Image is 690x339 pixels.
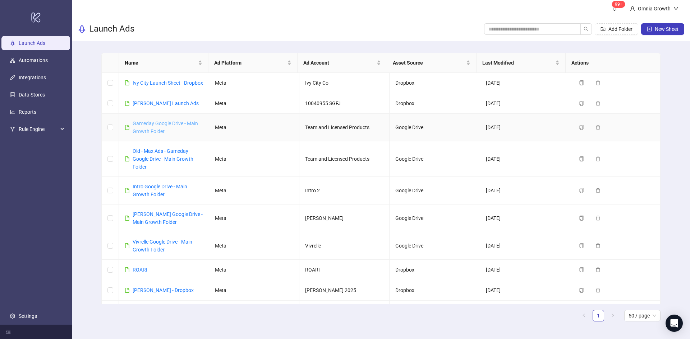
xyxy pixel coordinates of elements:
[480,141,570,177] td: [DATE]
[390,177,480,204] td: Google Drive
[299,232,390,260] td: Vivrelle
[480,73,570,93] td: [DATE]
[390,141,480,177] td: Google Drive
[19,92,45,98] a: Data Stores
[480,232,570,260] td: [DATE]
[387,53,477,73] th: Asset Source
[125,216,130,221] span: file
[647,27,652,32] span: plus-square
[595,243,601,248] span: delete
[584,27,589,32] span: search
[595,288,601,293] span: delete
[601,27,606,32] span: folder-add
[125,243,130,248] span: file
[390,260,480,280] td: Dropbox
[595,101,601,106] span: delete
[209,280,299,301] td: Meta
[19,57,48,63] a: Automations
[482,59,554,67] span: Last Modified
[133,100,199,106] a: [PERSON_NAME] Launch Ads
[655,26,678,32] span: New Sheet
[480,114,570,141] td: [DATE]
[298,53,387,73] th: Ad Account
[579,101,584,106] span: copy
[299,260,390,280] td: ROARI
[19,109,36,115] a: Reports
[209,141,299,177] td: Meta
[133,80,203,86] a: Ivy City Launch Sheet - Dropbox
[133,121,198,134] a: Gameday Google Drive - Main Growth Folder
[299,93,390,114] td: 10040955 SGFJ
[578,310,590,321] button: left
[390,204,480,232] td: Google Drive
[390,280,480,301] td: Dropbox
[299,280,390,301] td: [PERSON_NAME] 2025
[582,313,586,317] span: left
[209,301,299,328] td: Meta
[19,40,45,46] a: Launch Ads
[303,59,375,67] span: Ad Account
[595,80,601,85] span: delete
[209,93,299,114] td: Meta
[125,80,130,85] span: file
[635,5,673,13] div: Omnia Growth
[593,310,604,321] a: 1
[612,6,617,11] span: bell
[78,25,86,33] span: rocket
[19,313,37,319] a: Settings
[390,73,480,93] td: Dropbox
[629,310,656,321] span: 50 / page
[89,23,134,35] h3: Launch Ads
[133,287,194,293] a: [PERSON_NAME] - Dropbox
[480,93,570,114] td: [DATE]
[673,6,678,11] span: down
[208,53,298,73] th: Ad Platform
[393,59,465,67] span: Asset Source
[299,73,390,93] td: Ivy City Co
[579,80,584,85] span: copy
[125,59,197,67] span: Name
[119,53,208,73] th: Name
[579,125,584,130] span: copy
[595,23,638,35] button: Add Folder
[19,122,58,136] span: Rule Engine
[125,288,130,293] span: file
[299,141,390,177] td: Team and Licensed Products
[19,75,46,80] a: Integrations
[209,177,299,204] td: Meta
[595,216,601,221] span: delete
[390,301,480,328] td: Google Drive
[480,204,570,232] td: [DATE]
[595,267,601,272] span: delete
[299,301,390,328] td: 10040955 SGFJ
[480,177,570,204] td: [DATE]
[641,23,684,35] button: New Sheet
[624,310,661,321] div: Page Size
[209,204,299,232] td: Meta
[209,73,299,93] td: Meta
[299,177,390,204] td: Intro 2
[299,204,390,232] td: [PERSON_NAME]
[593,310,604,321] li: 1
[666,315,683,332] div: Open Intercom Messenger
[579,267,584,272] span: copy
[630,6,635,11] span: user
[579,156,584,161] span: copy
[607,310,618,321] li: Next Page
[480,301,570,328] td: [DATE]
[595,156,601,161] span: delete
[125,125,130,130] span: file
[133,211,203,225] a: [PERSON_NAME] Google Drive - Main Growth Folder
[578,310,590,321] li: Previous Page
[595,125,601,130] span: delete
[579,216,584,221] span: copy
[579,288,584,293] span: copy
[133,148,193,170] a: Old - Max Ads - Gameday Google Drive - Main Growth Folder
[607,310,618,321] button: right
[579,243,584,248] span: copy
[480,280,570,301] td: [DATE]
[579,188,584,193] span: copy
[209,232,299,260] td: Meta
[477,53,566,73] th: Last Modified
[125,101,130,106] span: file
